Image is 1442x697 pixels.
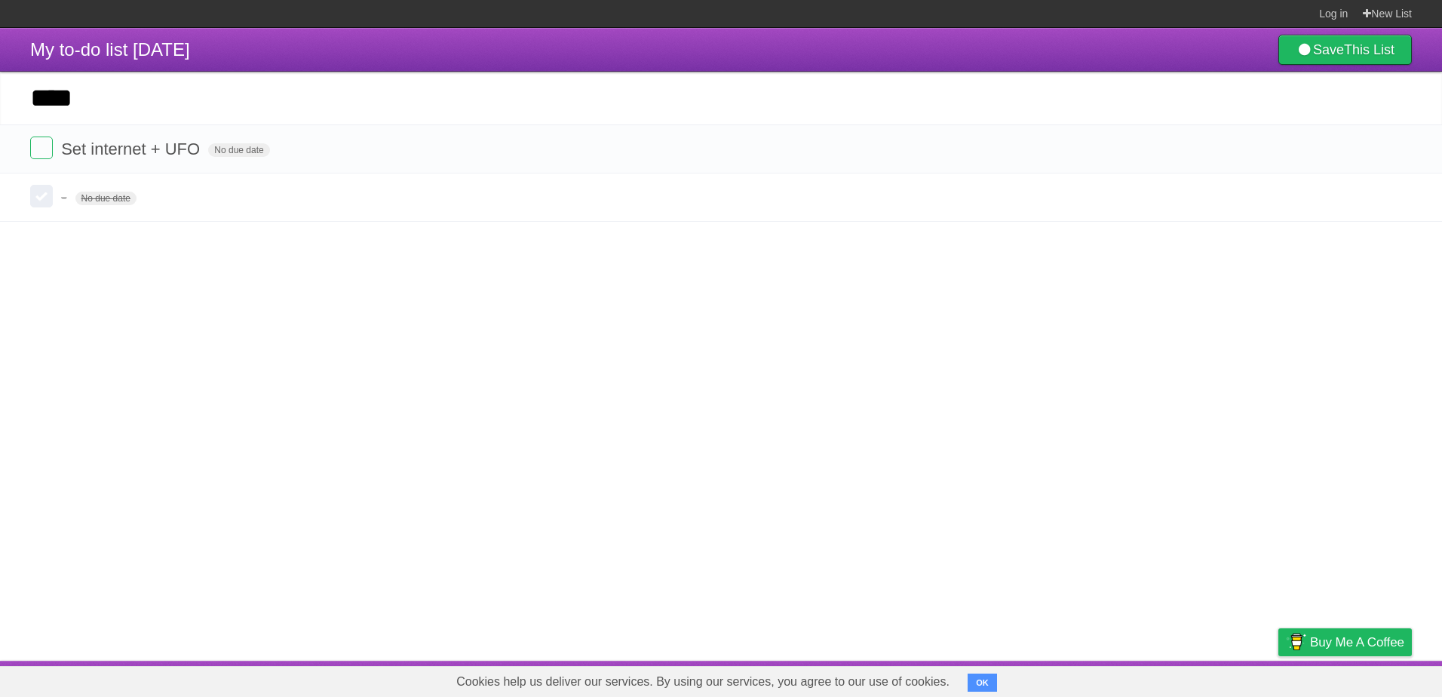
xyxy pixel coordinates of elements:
[30,137,53,159] label: Done
[1344,42,1394,57] b: This List
[30,185,53,207] label: Done
[1278,35,1412,65] a: SaveThis List
[1128,665,1189,693] a: Developers
[1317,665,1412,693] a: Suggest a feature
[1207,665,1241,693] a: Terms
[1259,665,1298,693] a: Privacy
[61,188,70,207] span: -
[441,667,965,697] span: Cookies help us deliver our services. By using our services, you agree to our use of cookies.
[1286,629,1306,655] img: Buy me a coffee
[75,192,137,205] span: No due date
[968,674,997,692] button: OK
[1310,629,1404,656] span: Buy me a coffee
[61,140,204,158] span: Set internet + UFO
[1278,628,1412,656] a: Buy me a coffee
[30,39,190,60] span: My to-do list [DATE]
[208,143,269,157] span: No due date
[1078,665,1109,693] a: About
